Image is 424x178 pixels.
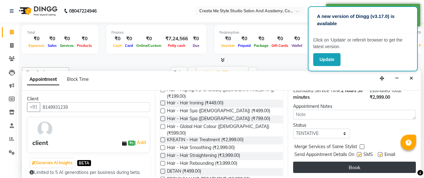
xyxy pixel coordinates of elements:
[135,139,147,146] span: |
[201,70,214,75] span: Sat
[58,43,75,48] span: Services
[135,43,163,48] span: Online/Custom
[123,35,135,42] div: ₹0
[167,152,240,160] span: Hair - Hair Straightening (₹3,999.00)
[294,151,354,159] span: Send Appointment Details On
[16,2,59,20] img: logo
[191,43,201,48] span: Due
[69,2,97,20] b: 08047224946
[30,169,148,176] div: Limited to 5 AI generations per business during beta.
[370,94,390,100] span: ₹2,999.00
[191,35,201,42] div: ₹0
[135,35,163,42] div: ₹0
[313,53,341,66] button: Update
[313,37,412,50] p: Click on ‘Update’ or refersh browser to get the latest version.
[167,100,223,108] span: Hair - Hair Ironing (₹449.00)
[27,102,40,112] button: +91
[111,30,201,35] div: Finance
[219,30,304,35] div: Redemption
[171,68,187,77] span: Today
[136,139,147,146] a: Add
[111,43,123,48] span: Cash
[293,88,341,93] span: Estimated Service Time:
[32,138,48,147] div: client
[294,143,357,151] span: Merge Services of Same Stylist
[30,159,74,167] button: Generate AI Insights
[27,35,46,42] div: ₹0
[26,70,48,75] span: Filter Stylist
[290,43,304,48] span: Wallet
[27,96,150,102] div: Client
[123,43,135,48] span: Card
[167,168,201,176] span: DETAN (₹499.00)
[167,160,237,168] span: Hair - Hair Rebounding (₹3,999.00)
[219,43,236,48] span: Voucher
[293,162,416,173] button: Book
[167,108,270,115] span: Hair - Hair Spa ([DEMOGRAPHIC_DATA]) (₹499.00)
[27,43,46,48] span: Expenses
[166,43,187,48] span: Petty cash
[270,35,290,42] div: ₹0
[167,136,244,144] span: KREATIN - Hair Treatment (₹2,999.00)
[167,123,278,136] span: Hair - Global Hair Colour ([DEMOGRAPHIC_DATA]) (₹599.00)
[75,43,94,48] span: Products
[67,76,89,82] span: Block Time
[27,74,59,85] span: Appointment
[167,86,278,100] span: Hair - Highlight (Per Steak) ([DEMOGRAPHIC_DATA]) (₹199.00)
[293,103,416,110] div: Appointment Notes
[214,68,246,77] input: 2025-09-06
[236,43,252,48] span: Prepaid
[58,35,75,42] div: ₹0
[219,35,236,42] div: ₹0
[384,151,395,159] span: Email
[293,122,350,129] div: Status
[36,120,54,138] img: avatar
[407,74,416,83] button: Close
[163,35,191,42] div: ₹7,24,566
[75,35,94,42] div: ₹0
[167,115,270,123] span: Hair - Hair Spa ([DEMOGRAPHIC_DATA]) (₹799.00)
[27,30,94,35] div: Total
[290,35,304,42] div: ₹0
[46,35,58,42] div: ₹0
[111,35,123,42] div: ₹0
[363,151,373,159] span: SMS
[40,102,150,112] input: Search by Name/Mobile/Email/Code
[236,35,252,42] div: ₹0
[128,141,135,146] span: ₹0
[370,88,402,93] span: Estimated Total:
[252,35,270,42] div: ₹0
[167,144,235,152] span: Hair - Hair Smoothing (₹2,999.00)
[252,43,270,48] span: Package
[46,43,58,48] span: Sales
[270,43,290,48] span: Gift Cards
[317,13,409,27] p: A new version of Dingg (v3.17.0) is available
[77,160,91,166] span: BETA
